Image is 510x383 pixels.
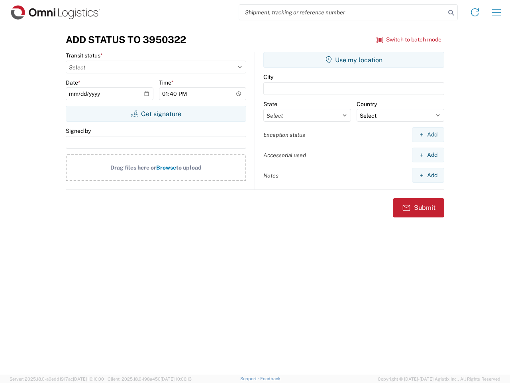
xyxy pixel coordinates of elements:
[159,79,174,86] label: Time
[263,152,306,159] label: Accessorial used
[108,377,192,381] span: Client: 2025.18.0-198a450
[66,127,91,134] label: Signed by
[66,52,103,59] label: Transit status
[73,377,104,381] span: [DATE] 10:10:00
[66,79,80,86] label: Date
[66,34,186,45] h3: Add Status to 3950322
[156,164,176,171] span: Browse
[378,375,500,383] span: Copyright © [DATE]-[DATE] Agistix Inc., All Rights Reserved
[176,164,202,171] span: to upload
[412,168,444,183] button: Add
[260,376,280,381] a: Feedback
[412,127,444,142] button: Add
[263,131,305,138] label: Exception status
[263,73,273,81] label: City
[239,5,445,20] input: Shipment, tracking or reference number
[263,52,444,68] button: Use my location
[10,377,104,381] span: Server: 2025.18.0-a0edd1917ac
[393,198,444,217] button: Submit
[357,101,377,108] label: Country
[263,101,277,108] label: State
[110,164,156,171] span: Drag files here or
[412,148,444,162] button: Add
[240,376,260,381] a: Support
[66,106,246,122] button: Get signature
[263,172,279,179] label: Notes
[161,377,192,381] span: [DATE] 10:06:13
[377,33,441,46] button: Switch to batch mode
